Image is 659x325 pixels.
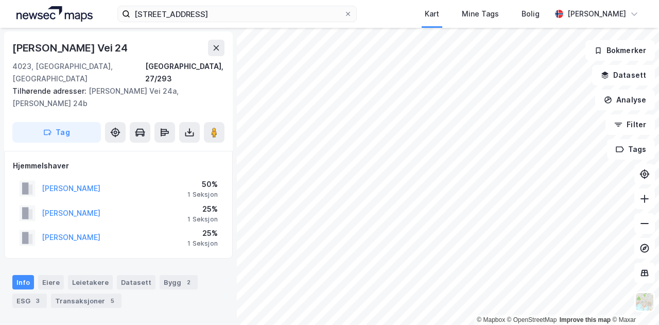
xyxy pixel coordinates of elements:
div: 50% [187,178,218,191]
div: 5 [107,296,117,306]
div: Leietakere [68,275,113,289]
div: Kart [425,8,439,20]
div: 4023, [GEOGRAPHIC_DATA], [GEOGRAPHIC_DATA] [12,60,145,85]
input: Søk på adresse, matrikkel, gårdeiere, leietakere eller personer [130,6,344,22]
div: Mine Tags [462,8,499,20]
div: Hjemmelshaver [13,160,224,172]
div: Transaksjoner [51,294,122,308]
div: Bolig [522,8,540,20]
button: Tags [607,139,655,160]
button: Bokmerker [585,40,655,61]
a: Mapbox [477,316,505,323]
button: Analyse [595,90,655,110]
div: [PERSON_NAME] Vei 24a, [PERSON_NAME] 24b [12,85,216,110]
iframe: Chat Widget [608,276,659,325]
button: Tag [12,122,101,143]
span: Tilhørende adresser: [12,87,89,95]
div: Datasett [117,275,155,289]
div: 25% [187,227,218,240]
div: 1 Seksjon [187,240,218,248]
button: Filter [605,114,655,135]
div: [PERSON_NAME] [567,8,626,20]
div: 1 Seksjon [187,215,218,224]
div: 25% [187,203,218,215]
div: 3 [32,296,43,306]
div: Info [12,275,34,289]
a: OpenStreetMap [507,316,557,323]
button: Datasett [592,65,655,85]
div: Bygg [160,275,198,289]
div: 1 Seksjon [187,191,218,199]
div: ESG [12,294,47,308]
div: [GEOGRAPHIC_DATA], 27/293 [145,60,225,85]
div: [PERSON_NAME] Vei 24 [12,40,130,56]
a: Improve this map [560,316,611,323]
img: logo.a4113a55bc3d86da70a041830d287a7e.svg [16,6,93,22]
div: Eiere [38,275,64,289]
div: 2 [183,277,194,287]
